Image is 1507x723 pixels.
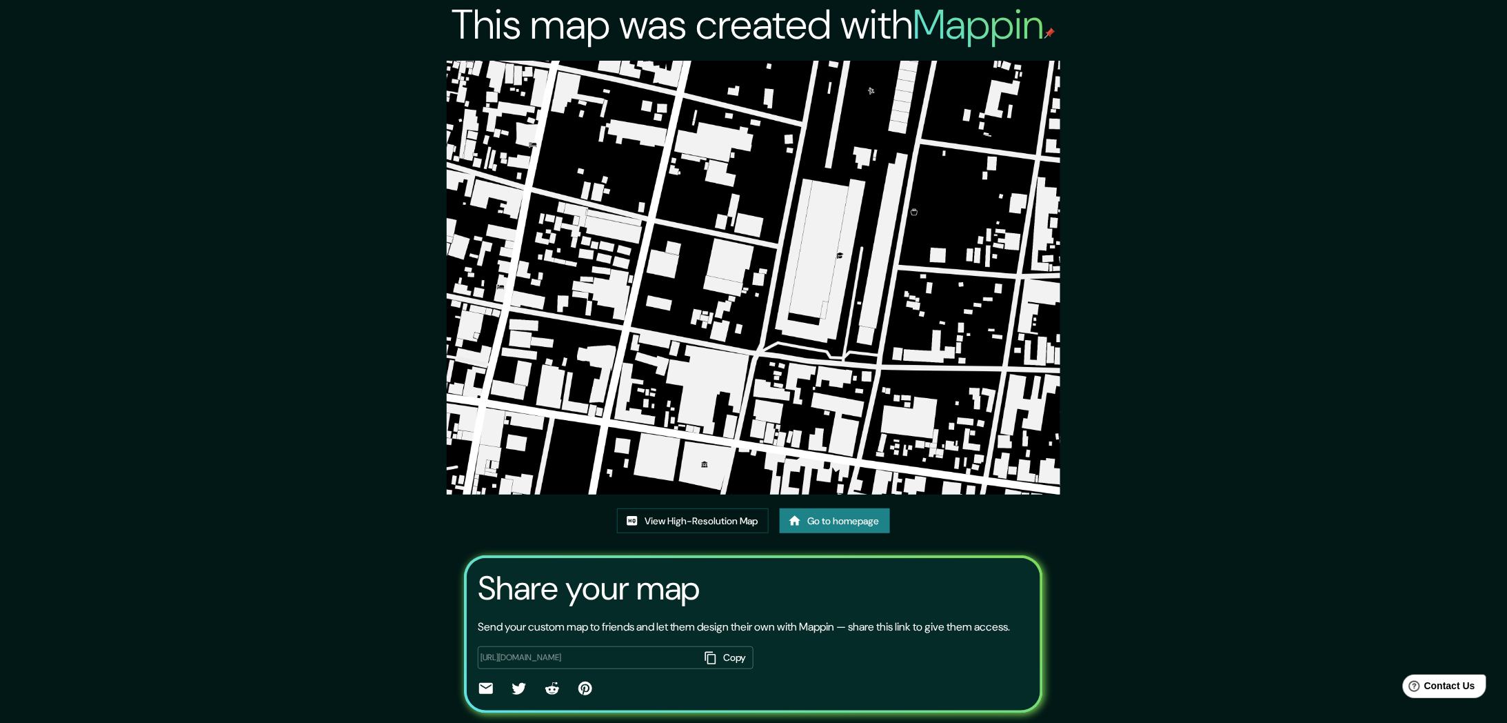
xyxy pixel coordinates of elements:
[447,61,1060,495] img: created-map
[700,646,753,669] button: Copy
[780,508,890,534] a: Go to homepage
[478,569,700,608] h3: Share your map
[1384,669,1492,708] iframe: Help widget launcher
[617,508,769,534] a: View High-Resolution Map
[478,619,1011,635] p: Send your custom map to friends and let them design their own with Mappin — share this link to gi...
[1044,28,1055,39] img: mappin-pin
